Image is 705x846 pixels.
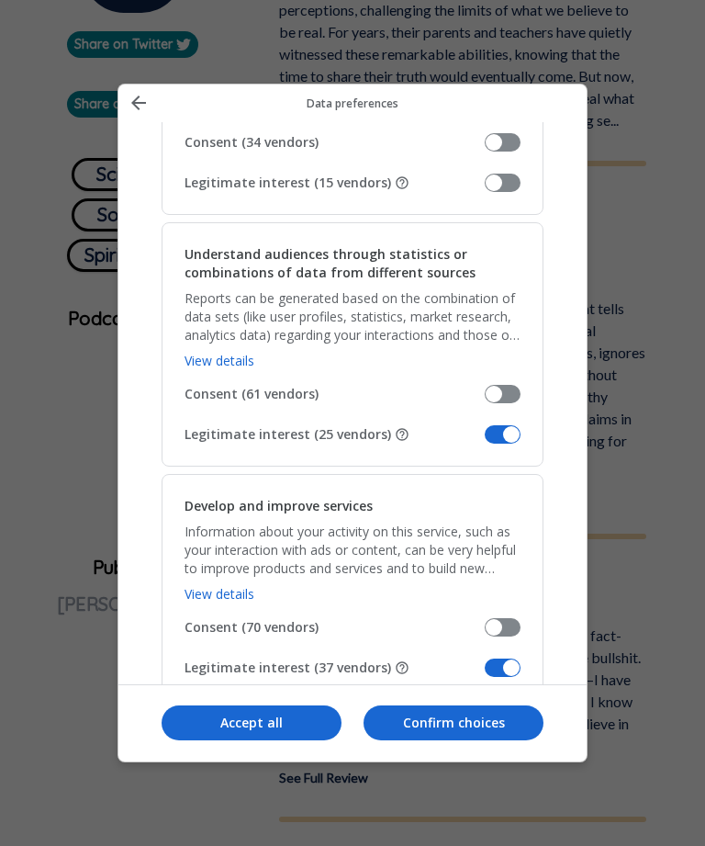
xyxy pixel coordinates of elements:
[185,289,520,344] p: Reports can be generated based on the combination of data sets (like user profiles, statistics, m...
[185,585,254,603] a: View details, Develop and improve services
[185,385,485,403] span: Consent (61 vendors)
[185,352,254,369] a: View details, Understand audiences through statistics or combinations of data from different sources
[117,84,587,762] div: Manage your data
[395,660,409,675] button: Some vendors are not asking for your consent, but are using your personal data on the basis of th...
[364,714,543,732] p: Confirm choices
[395,175,409,190] button: Some vendors are not asking for your consent, but are using your personal data on the basis of th...
[122,91,155,115] button: Back
[185,618,485,637] span: Consent (70 vendors)
[185,425,485,444] span: Legitimate interest (25 vendors)
[364,705,543,740] button: Confirm choices
[185,497,373,515] h2: Develop and improve services
[185,245,520,282] h2: Understand audiences through statistics or combinations of data from different sources
[395,427,409,442] button: Some vendors are not asking for your consent, but are using your personal data on the basis of th...
[185,523,520,578] p: Information about your activity on this service, such as your interaction with ads or content, ca...
[185,133,485,152] span: Consent (34 vendors)
[162,714,341,732] p: Accept all
[185,174,485,192] span: Legitimate interest (15 vendors)
[185,659,485,677] span: Legitimate interest (37 vendors)
[155,96,550,111] p: Data preferences
[162,705,341,740] button: Accept all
